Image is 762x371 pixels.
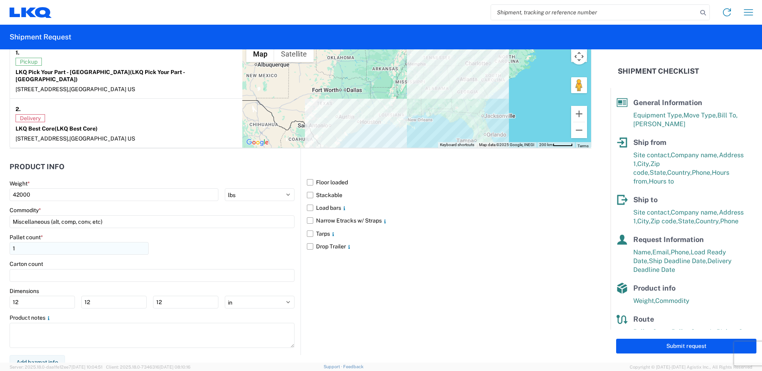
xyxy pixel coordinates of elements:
[571,106,587,122] button: Zoom in
[491,5,697,20] input: Shipment, tracking or reference number
[307,201,591,214] label: Load bars
[307,189,591,201] label: Stackable
[10,365,102,369] span: Server: 2025.18.0-daa1fe12ee7
[71,365,102,369] span: [DATE] 10:04:51
[633,111,683,119] span: Equipment Type,
[343,364,363,369] a: Feedback
[16,48,20,58] strong: 1.
[81,296,147,309] input: W
[717,111,738,119] span: Bill To,
[159,365,190,369] span: [DATE] 08:10:16
[695,217,720,225] span: Country,
[577,144,589,148] a: Terms
[479,143,534,147] span: Map data ©2025 Google, INEGI
[633,235,704,244] span: Request Information
[720,217,738,225] span: Phone
[683,111,717,119] span: Move Type,
[692,169,712,176] span: Phone,
[616,339,756,353] button: Submit request
[274,46,314,62] button: Show satellite imagery
[10,355,65,370] button: Add hazmat info
[307,214,591,227] label: Narrow Etracks w/ Straps
[16,86,69,92] span: [STREET_ADDRESS],
[630,363,752,371] span: Copyright © [DATE]-[DATE] Agistix Inc., All Rights Reserved
[671,209,719,216] span: Company name,
[10,207,41,214] label: Commodity
[16,125,98,132] strong: LKQ Best Core
[10,180,30,187] label: Weight
[633,209,671,216] span: Site contact,
[16,58,42,66] span: Pickup
[16,69,185,82] strong: LKQ Pick Your Part - [GEOGRAPHIC_DATA]
[10,32,71,42] h2: Shipment Request
[633,297,655,305] span: Weight,
[650,217,678,225] span: Zip code,
[10,296,75,309] input: L
[571,122,587,138] button: Zoom out
[307,227,591,240] label: Tarps
[69,135,135,142] span: [GEOGRAPHIC_DATA] US
[16,135,69,142] span: [STREET_ADDRESS],
[633,151,671,159] span: Site contact,
[246,46,274,62] button: Show street map
[637,160,650,168] span: City,
[10,163,65,171] h2: Product Info
[324,364,344,369] a: Support
[244,137,271,148] img: Google
[10,314,52,321] label: Product notes
[671,151,719,159] span: Company name,
[10,260,43,268] label: Carton count
[571,77,587,93] button: Drag Pegman onto the map to open Street View
[16,104,21,114] strong: 2.
[671,248,691,256] span: Phone,
[650,169,667,176] span: State,
[307,176,591,189] label: Floor loaded
[244,137,271,148] a: Open this area in Google Maps (opens a new window)
[678,217,695,225] span: State,
[55,125,98,132] span: (LKQ Best Core)
[10,287,39,295] label: Dimensions
[652,248,671,256] span: Email,
[649,257,707,265] span: Ship Deadline Date,
[637,217,650,225] span: City,
[307,240,591,253] label: Drop Trailer
[440,142,474,148] button: Keyboard shortcuts
[539,143,553,147] span: 200 km
[571,49,587,64] button: Map camera controls
[633,315,654,323] span: Route
[633,248,652,256] span: Name,
[16,114,45,122] span: Delivery
[667,169,692,176] span: Country,
[649,178,674,185] span: Hours to
[16,69,185,82] span: (LKQ Pick Your Part - [GEOGRAPHIC_DATA])
[10,234,43,241] label: Pallet count
[633,195,658,204] span: Ship to
[633,120,685,128] span: [PERSON_NAME]
[633,98,702,107] span: General Information
[153,296,218,309] input: H
[106,365,190,369] span: Client: 2025.18.0-7346316
[633,284,676,292] span: Product info
[69,86,135,92] span: [GEOGRAPHIC_DATA] US
[633,328,672,336] span: Pallet Count,
[633,138,666,146] span: Ship from
[655,297,689,305] span: Commodity
[537,142,575,148] button: Map Scale: 200 km per 46 pixels
[633,328,756,344] span: Pallet Count in Pickup Stops equals Pallet Count in delivery stops
[618,66,699,76] h2: Shipment Checklist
